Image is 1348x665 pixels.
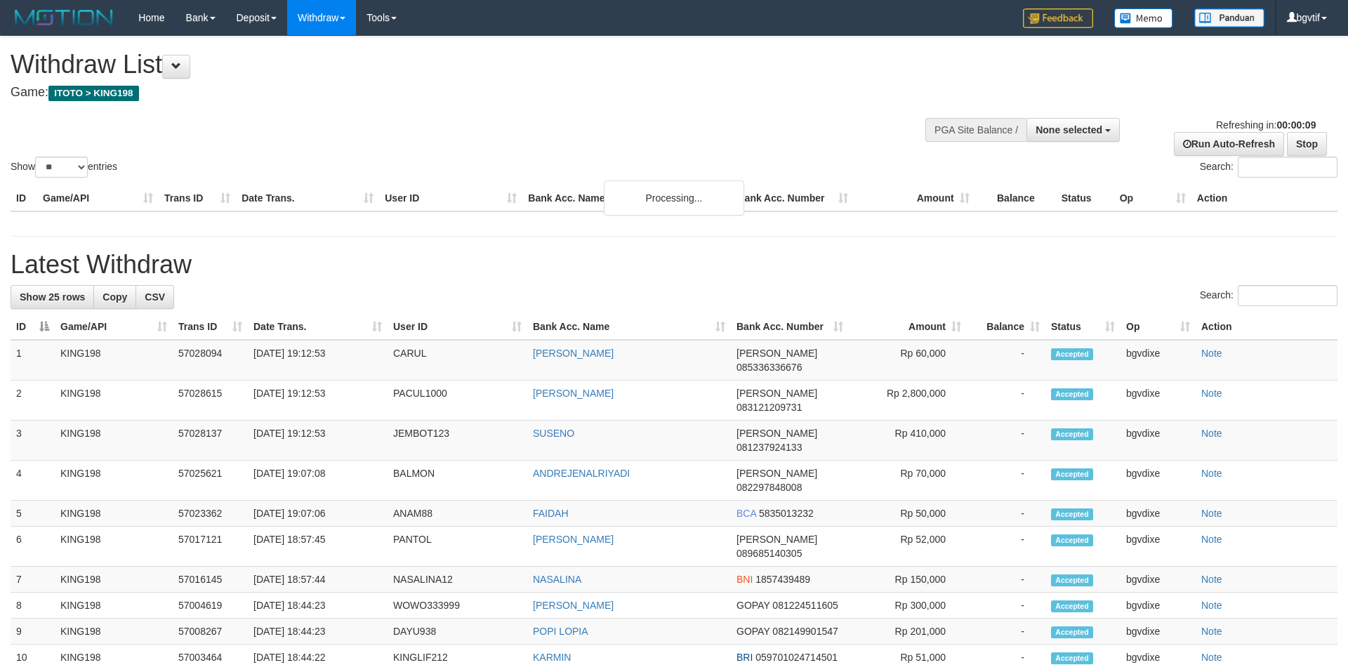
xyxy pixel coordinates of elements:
[11,421,55,461] td: 3
[533,626,588,637] a: POPI LOPIA
[975,185,1056,211] th: Balance
[1238,285,1337,306] input: Search:
[731,314,849,340] th: Bank Acc. Number: activate to sort column ascending
[145,291,165,303] span: CSV
[1216,119,1316,131] span: Refreshing in:
[48,86,139,101] span: ITOTO > KING198
[533,534,614,545] a: [PERSON_NAME]
[173,619,248,645] td: 57008267
[1121,527,1196,567] td: bgvdixe
[849,314,967,340] th: Amount: activate to sort column ascending
[11,285,94,309] a: Show 25 rows
[388,619,527,645] td: DAYU938
[11,7,117,28] img: MOTION_logo.png
[1051,428,1093,440] span: Accepted
[11,501,55,527] td: 5
[248,461,388,501] td: [DATE] 19:07:08
[173,381,248,421] td: 57028615
[11,86,885,100] h4: Game:
[388,381,527,421] td: PACUL1000
[379,185,522,211] th: User ID
[1201,508,1222,519] a: Note
[1174,132,1284,156] a: Run Auto-Refresh
[736,574,753,585] span: BNI
[849,567,967,593] td: Rp 150,000
[37,185,159,211] th: Game/API
[1201,600,1222,611] a: Note
[533,600,614,611] a: [PERSON_NAME]
[388,567,527,593] td: NASALINA12
[55,527,173,567] td: KING198
[849,593,967,619] td: Rp 300,000
[736,468,817,479] span: [PERSON_NAME]
[1201,428,1222,439] a: Note
[173,340,248,381] td: 57028094
[248,340,388,381] td: [DATE] 19:12:53
[1045,314,1121,340] th: Status: activate to sort column ascending
[388,461,527,501] td: BALMON
[736,600,769,611] span: GOPAY
[736,548,802,559] span: Copy 089685140305 to clipboard
[967,619,1045,645] td: -
[1201,388,1222,399] a: Note
[967,593,1045,619] td: -
[849,340,967,381] td: Rp 60,000
[1191,185,1337,211] th: Action
[173,421,248,461] td: 57028137
[248,501,388,527] td: [DATE] 19:07:06
[849,421,967,461] td: Rp 410,000
[736,428,817,439] span: [PERSON_NAME]
[849,461,967,501] td: Rp 70,000
[93,285,136,309] a: Copy
[1201,534,1222,545] a: Note
[55,381,173,421] td: KING198
[967,421,1045,461] td: -
[1051,348,1093,360] span: Accepted
[1238,157,1337,178] input: Search:
[736,402,802,413] span: Copy 083121209731 to clipboard
[1121,340,1196,381] td: bgvdixe
[55,593,173,619] td: KING198
[736,482,802,493] span: Copy 082297848008 to clipboard
[967,340,1045,381] td: -
[736,362,802,373] span: Copy 085336336676 to clipboard
[1121,501,1196,527] td: bgvdixe
[967,527,1045,567] td: -
[1036,124,1102,136] span: None selected
[1056,185,1114,211] th: Status
[736,626,769,637] span: GOPAY
[1201,652,1222,663] a: Note
[533,348,614,359] a: [PERSON_NAME]
[1194,8,1264,27] img: panduan.png
[11,593,55,619] td: 8
[604,180,744,216] div: Processing...
[736,442,802,453] span: Copy 081237924133 to clipboard
[1201,626,1222,637] a: Note
[533,388,614,399] a: [PERSON_NAME]
[854,185,975,211] th: Amount
[967,501,1045,527] td: -
[388,501,527,527] td: ANAM88
[55,567,173,593] td: KING198
[1051,652,1093,664] span: Accepted
[248,421,388,461] td: [DATE] 19:12:53
[755,574,810,585] span: Copy 1857439489 to clipboard
[55,314,173,340] th: Game/API: activate to sort column ascending
[1114,185,1191,211] th: Op
[388,527,527,567] td: PANTOL
[1121,461,1196,501] td: bgvdixe
[1287,132,1327,156] a: Stop
[55,461,173,501] td: KING198
[849,527,967,567] td: Rp 52,000
[388,593,527,619] td: WOWO333999
[11,567,55,593] td: 7
[1121,567,1196,593] td: bgvdixe
[772,626,838,637] span: Copy 082149901547 to clipboard
[1051,574,1093,586] span: Accepted
[1051,626,1093,638] span: Accepted
[533,428,574,439] a: SUSENO
[1051,508,1093,520] span: Accepted
[11,51,885,79] h1: Withdraw List
[755,652,838,663] span: Copy 059701024714501 to clipboard
[772,600,838,611] span: Copy 081224511605 to clipboard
